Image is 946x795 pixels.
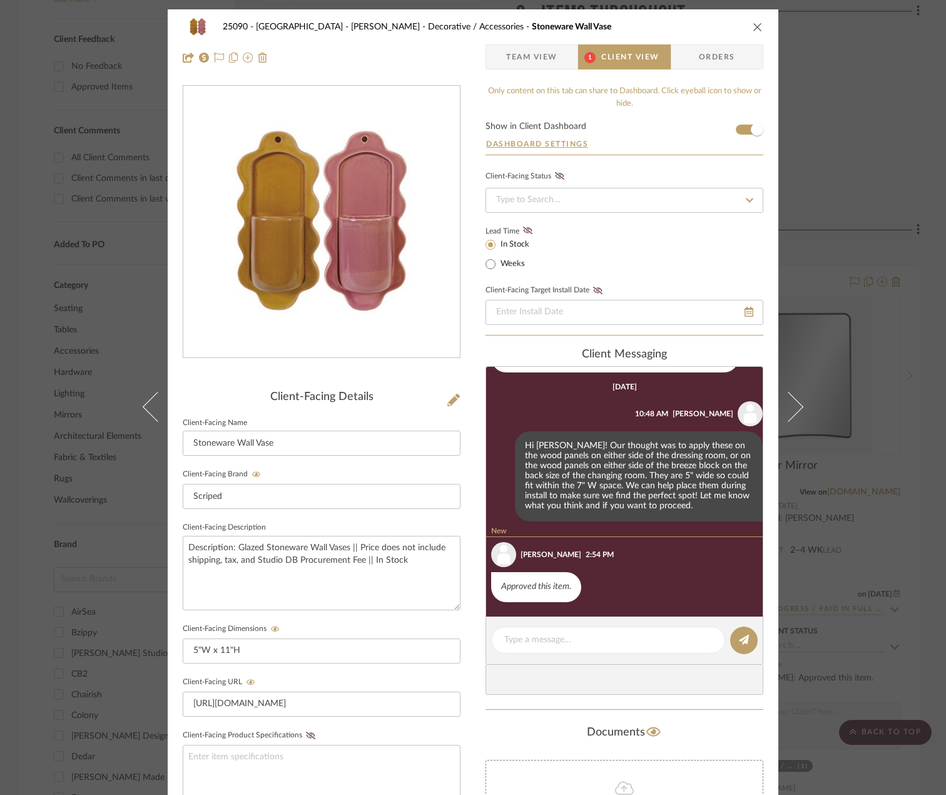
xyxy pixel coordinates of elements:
span: 25090 - [GEOGRAPHIC_DATA] - [PERSON_NAME] [223,23,428,31]
img: dc9369f7-1834-44c1-85a2-c812cbd3b080_48x40.jpg [183,14,213,39]
label: Client-Facing Product Specifications [183,731,319,740]
label: Client-Facing Brand [183,470,265,479]
label: In Stock [498,239,529,250]
label: Client-Facing Name [183,420,247,426]
div: [PERSON_NAME] [673,408,733,419]
button: close [752,21,763,33]
div: New [486,526,768,537]
div: Documents [486,722,763,742]
div: Client-Facing Details [183,391,460,404]
div: 0 [183,86,460,358]
button: Dashboard Settings [486,138,589,150]
span: Client View [601,44,659,69]
span: Team View [506,44,557,69]
input: Enter Install Date [486,300,763,325]
label: Client-Facing URL [183,678,259,687]
button: Lead Time [519,225,536,237]
mat-radio-group: Select item type [486,237,550,272]
div: Only content on this tab can share to Dashboard. Click eyeball icon to show or hide. [486,85,763,110]
div: 2:54 PM [586,549,614,560]
img: user_avatar.png [491,542,516,567]
img: Remove from project [258,53,268,63]
label: Weeks [498,259,525,270]
input: Enter item URL [183,692,460,717]
input: Enter Client-Facing Item Name [183,431,460,456]
div: 10:48 AM [635,408,668,419]
img: dc9369f7-1834-44c1-85a2-c812cbd3b080_436x436.jpg [193,86,450,358]
label: Client-Facing Dimensions [183,625,283,633]
span: Orders [685,44,749,69]
div: [PERSON_NAME] [521,549,581,560]
button: Client-Facing Dimensions [267,625,283,633]
label: Client-Facing Description [183,525,266,531]
button: Client-Facing URL [242,678,259,687]
button: Client-Facing Brand [248,470,265,479]
span: Decorative / Accessories [428,23,532,31]
img: user_avatar.png [738,401,763,426]
input: Enter Client-Facing Brand [183,484,460,509]
button: Client-Facing Target Install Date [589,286,606,295]
div: Approved this item. [491,572,581,602]
button: Client-Facing Product Specifications [302,731,319,740]
div: [DATE] [613,382,637,391]
span: Stoneware Wall Vase [532,23,611,31]
label: Client-Facing Target Install Date [486,286,606,295]
div: Hi [PERSON_NAME]! Our thought was to apply these on the wood panels on either side of the dressin... [515,431,763,521]
label: Lead Time [486,225,550,237]
input: Enter item dimensions [183,639,460,664]
input: Type to Search… [486,188,763,213]
div: Client-Facing Status [486,170,568,183]
div: client Messaging [486,348,763,362]
span: 1 [584,52,596,63]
